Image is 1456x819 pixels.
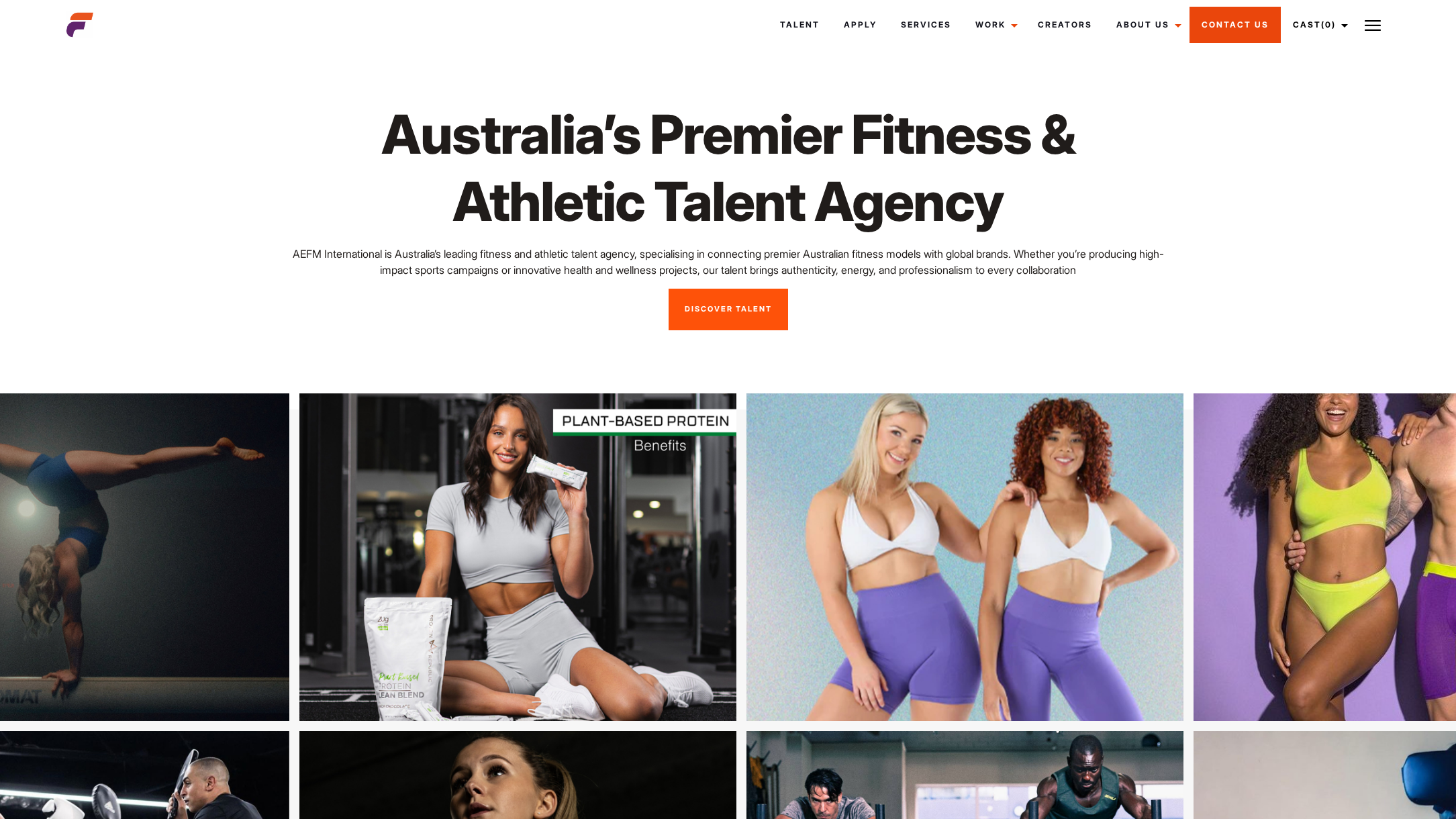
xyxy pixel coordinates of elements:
[289,246,1166,278] p: AEFM International is Australia’s leading fitness and athletic talent agency, specialising in con...
[889,7,963,43] a: Services
[1365,17,1381,34] img: Burger icon
[963,7,1026,43] a: Work
[1104,7,1190,43] a: About Us
[1281,7,1356,43] a: Cast(0)
[673,393,1110,721] img: ghg
[768,7,832,43] a: Talent
[66,11,93,38] img: cropped-aefm-brand-fav-22-square.png
[1190,7,1281,43] a: Contact Us
[669,289,788,330] a: Discover Talent
[1321,19,1336,30] span: (0)
[832,7,889,43] a: Apply
[226,393,663,721] img: wcwc
[289,101,1166,235] h1: Australia’s Premier Fitness & Athletic Talent Agency
[1026,7,1104,43] a: Creators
